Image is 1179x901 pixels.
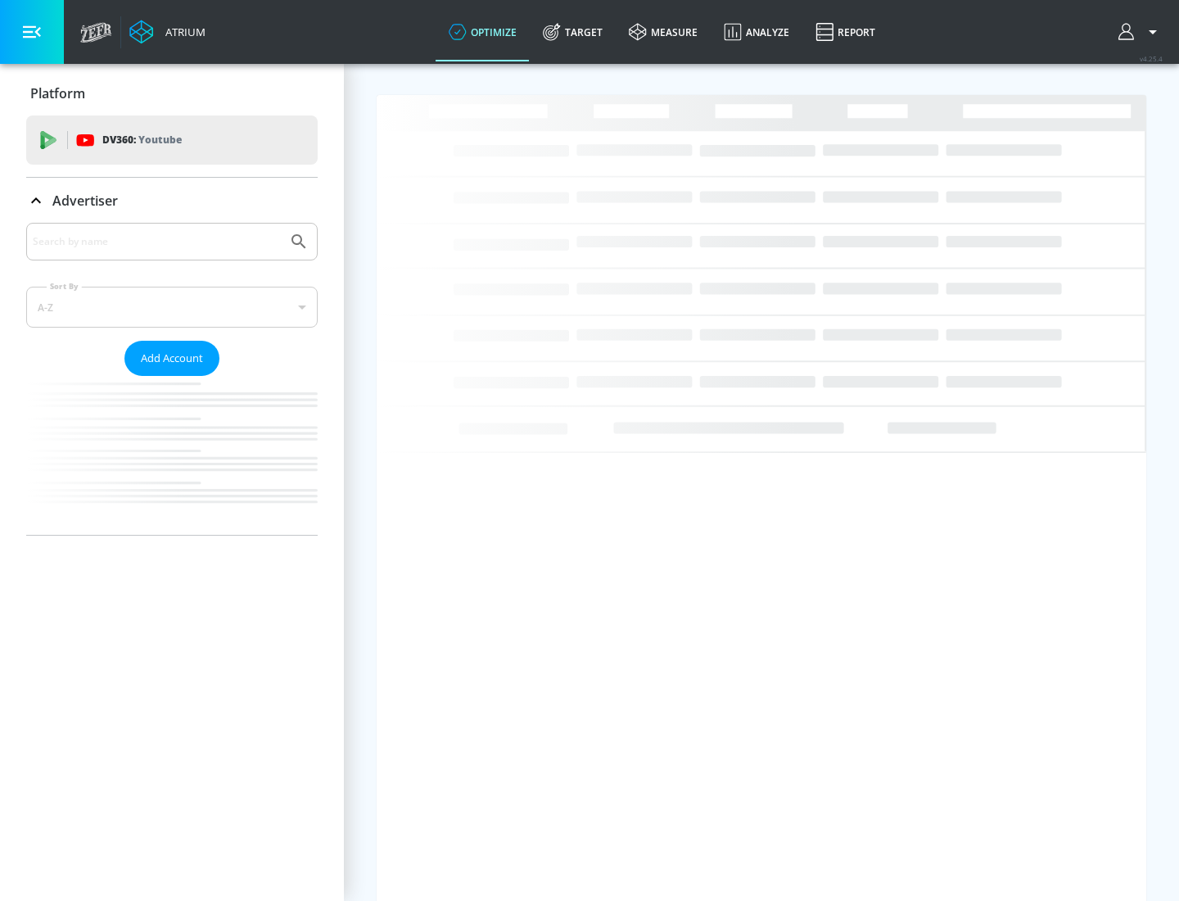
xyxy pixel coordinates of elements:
[30,84,85,102] p: Platform
[26,223,318,535] div: Advertiser
[138,131,182,148] p: Youtube
[26,70,318,116] div: Platform
[129,20,206,44] a: Atrium
[711,2,802,61] a: Analyze
[52,192,118,210] p: Advertiser
[26,287,318,328] div: A-Z
[1140,54,1163,63] span: v 4.25.4
[33,231,281,252] input: Search by name
[141,349,203,368] span: Add Account
[436,2,530,61] a: optimize
[47,281,82,292] label: Sort By
[124,341,219,376] button: Add Account
[26,178,318,224] div: Advertiser
[26,376,318,535] nav: list of Advertiser
[102,131,182,149] p: DV360:
[616,2,711,61] a: measure
[802,2,888,61] a: Report
[26,115,318,165] div: DV360: Youtube
[530,2,616,61] a: Target
[159,25,206,39] div: Atrium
